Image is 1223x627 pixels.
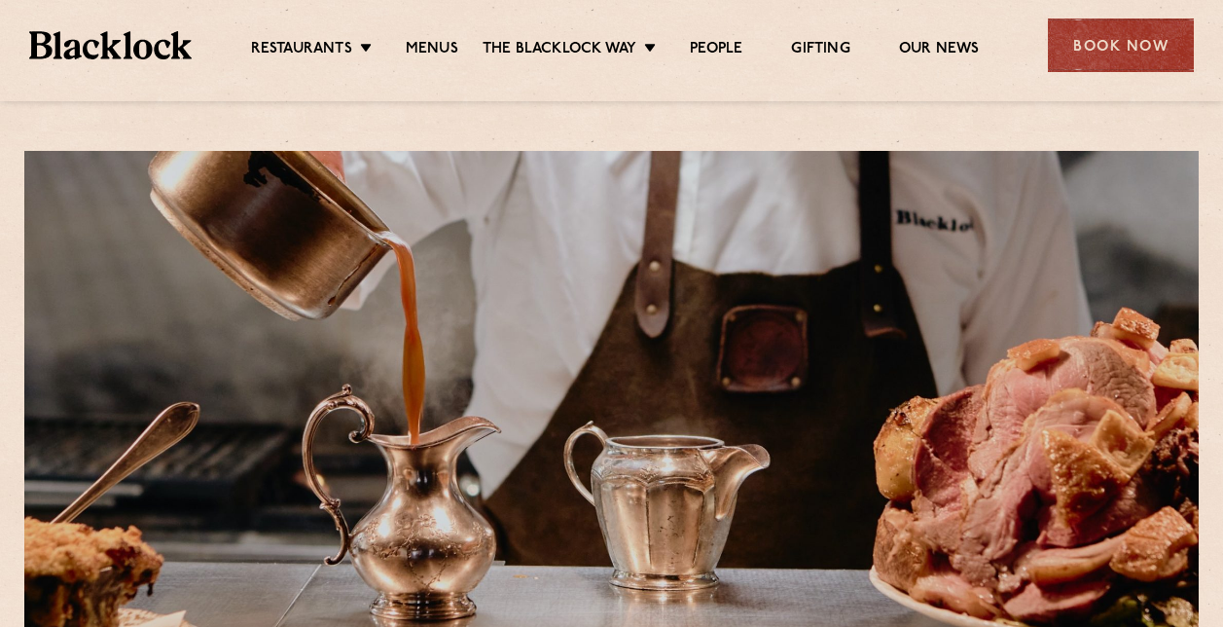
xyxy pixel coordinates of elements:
[29,31,192,58] img: BL_Textured_Logo-footer-cropped.svg
[251,40,352,61] a: Restaurants
[690,40,742,61] a: People
[406,40,458,61] a: Menus
[483,40,636,61] a: The Blacklock Way
[1048,18,1194,72] div: Book Now
[791,40,849,61] a: Gifting
[899,40,980,61] a: Our News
